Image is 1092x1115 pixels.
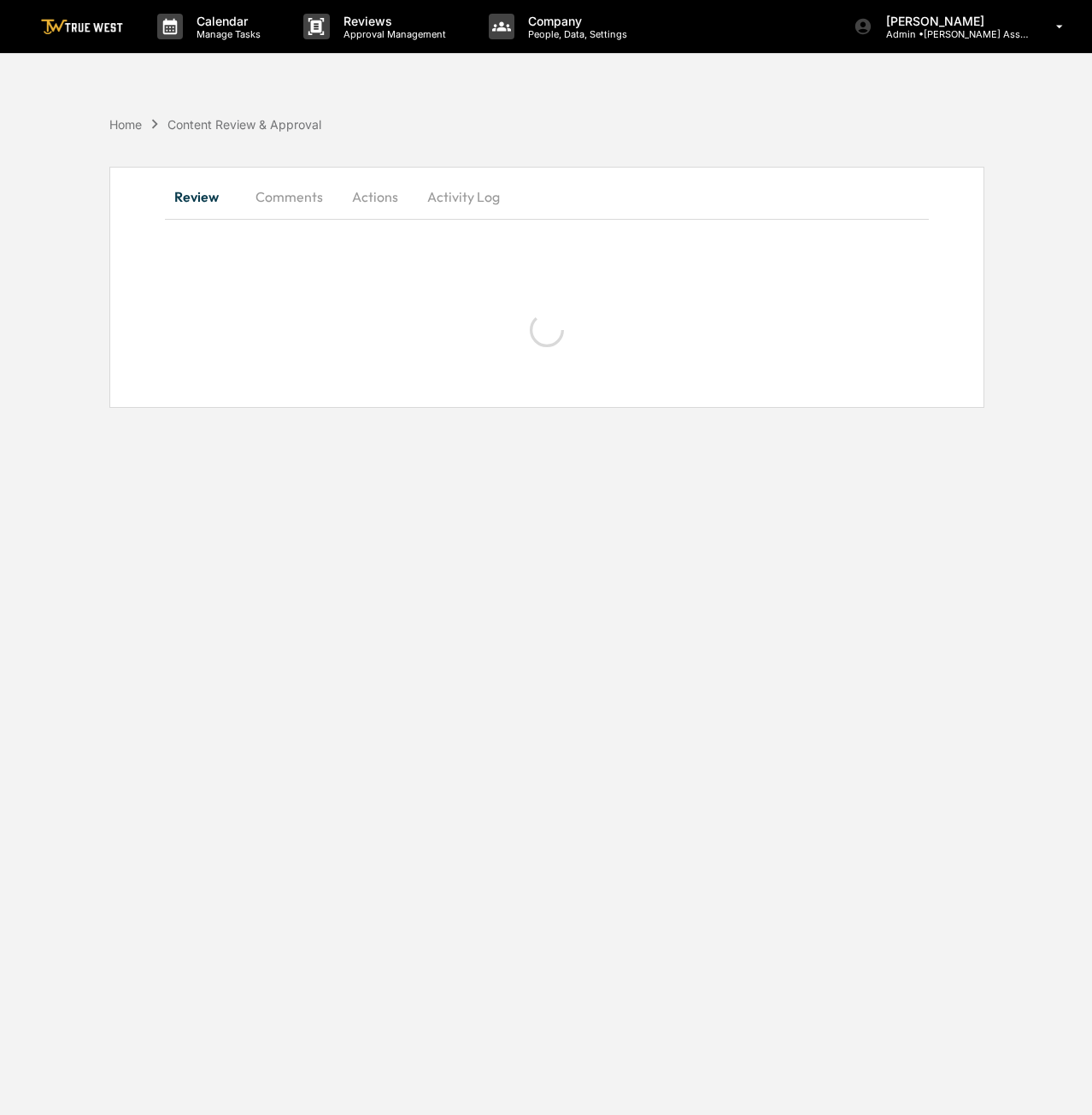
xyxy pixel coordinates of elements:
[337,176,414,217] button: Actions
[872,14,1031,28] p: [PERSON_NAME]
[242,176,337,217] button: Comments
[514,28,636,40] p: People, Data, Settings
[514,14,636,28] p: Company
[167,117,321,132] div: Content Review & Approval
[183,28,269,40] p: Manage Tasks
[165,176,930,217] div: secondary tabs example
[165,176,242,217] button: Review
[414,176,514,217] button: Activity Log
[41,19,123,35] img: logo
[330,28,455,40] p: Approval Management
[872,28,1031,40] p: Admin • [PERSON_NAME] Asset Management
[109,117,142,132] div: Home
[183,14,269,28] p: Calendar
[330,14,455,28] p: Reviews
